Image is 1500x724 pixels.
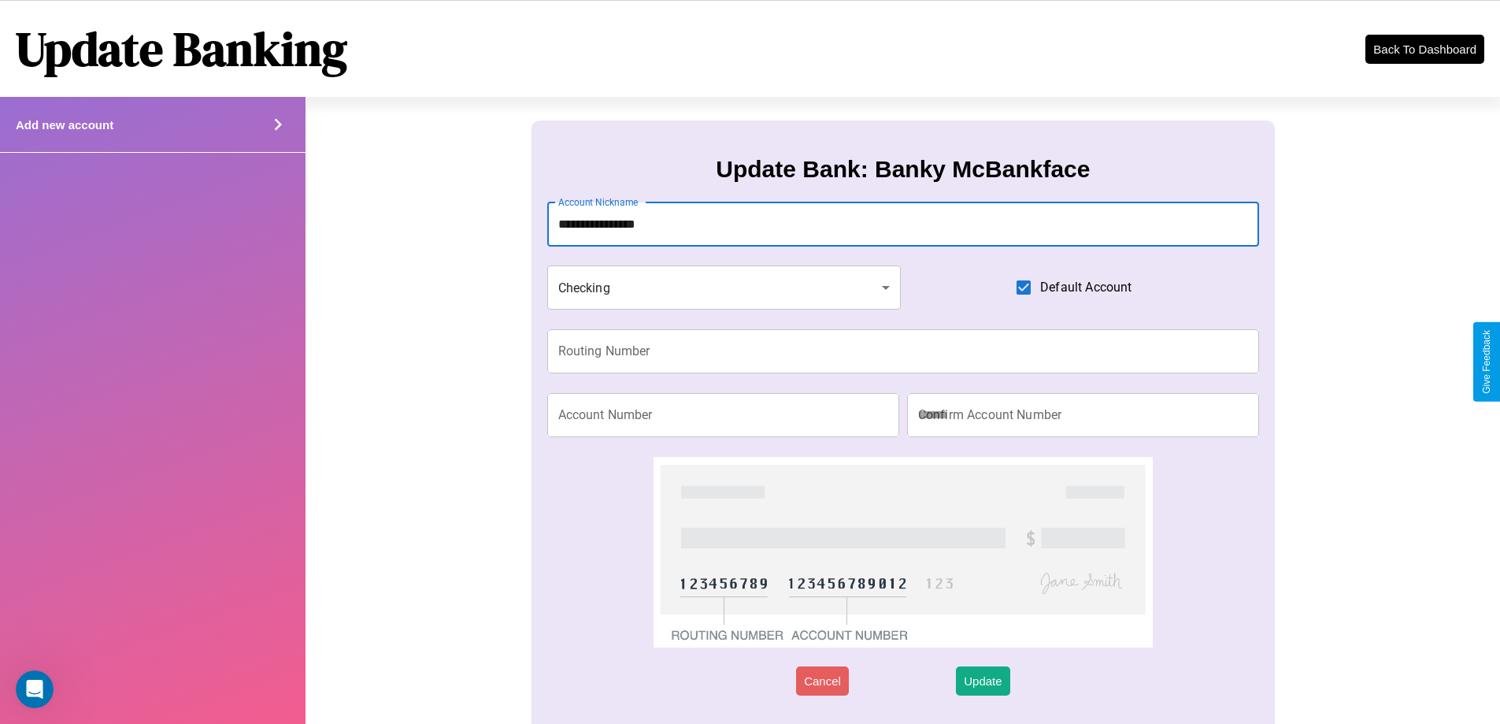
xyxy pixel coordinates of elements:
iframe: Intercom live chat [16,670,54,708]
button: Back To Dashboard [1365,35,1484,64]
h3: Update Bank: Banky McBankface [716,156,1090,183]
div: Give Feedback [1481,330,1492,394]
h1: Update Banking [16,17,347,81]
span: Default Account [1040,278,1131,297]
button: Update [956,666,1009,696]
img: check [654,457,1152,648]
label: Account Nickname [558,195,639,209]
div: Checking [547,265,902,310]
button: Cancel [796,666,849,696]
h4: Add new account [16,118,113,132]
